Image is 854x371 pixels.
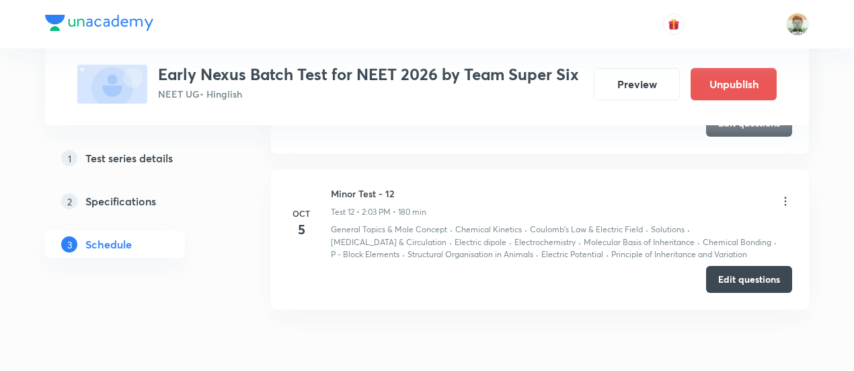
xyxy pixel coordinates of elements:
[687,224,690,236] div: ·
[331,248,399,261] p: P - Block Elements
[455,236,506,248] p: Electric dipole
[530,224,643,236] p: Coulomb's Law & Electric Field
[288,207,315,220] h6: Oct
[331,224,447,236] p: General Topics & Mole Concept
[651,224,685,236] p: Solutions
[584,236,695,248] p: Molecular Basis of Inheritance
[85,193,156,209] h5: Specifications
[450,224,453,236] div: ·
[455,224,522,236] p: Chemical Kinetics
[288,220,315,240] h4: 5
[61,193,77,209] p: 2
[158,87,579,101] p: NEET UG • Hinglish
[158,65,579,84] h3: Early Nexus Batch Test for NEET 2026 by Team Super Six
[449,236,452,248] div: ·
[77,65,147,104] img: fallback-thumbnail.png
[45,145,228,172] a: 1Test series details
[85,150,173,166] h5: Test series details
[697,236,700,248] div: ·
[706,266,792,293] button: Edit questions
[594,68,680,100] button: Preview
[536,248,539,261] div: ·
[691,68,777,100] button: Unpublish
[509,236,512,248] div: ·
[606,248,609,261] div: ·
[578,236,581,248] div: ·
[61,236,77,252] p: 3
[703,236,771,248] p: Chemical Bonding
[45,188,228,215] a: 2Specifications
[331,236,447,248] p: [MEDICAL_DATA] & Circulation
[61,150,77,166] p: 1
[407,248,533,261] p: Structural Organisation in Animals
[525,224,527,236] div: ·
[45,15,153,31] img: Company Logo
[85,236,132,252] h5: Schedule
[514,236,576,248] p: Electrochemistry
[611,248,747,261] p: Principle of Inheritance and Variation
[402,248,405,261] div: ·
[668,18,680,30] img: avatar
[45,15,153,34] a: Company Logo
[663,13,685,35] button: avatar
[646,224,648,236] div: ·
[331,187,426,201] h6: Minor Test - 12
[774,236,777,248] div: ·
[331,206,426,218] p: Test 12 • 2:03 PM • 180 min
[786,13,809,36] img: Ram Mohan Raav
[541,248,603,261] p: Electric Potential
